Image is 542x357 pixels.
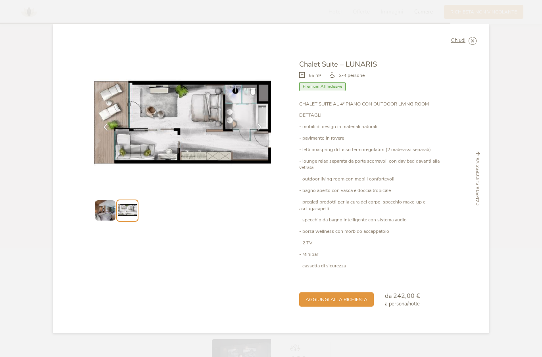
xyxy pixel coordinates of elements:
[451,38,465,43] span: Chiudi
[299,123,448,130] p: - mobili di design in materiali naturali
[299,82,346,91] span: Premium All Inclusive
[475,157,481,205] span: Camera successiva
[299,199,448,212] p: - pregiati prodotti per la cura del corpo, specchio make-up e asciugacapelli
[299,158,448,171] p: - lounge relax separata da porte scorrevoli con day bed davanti alla vetrata
[299,228,448,235] p: - borsa wellness con morbido accappatoio
[94,59,271,192] img: Chalet Suite – LUNARIS
[299,187,448,194] p: - bagno aperto con vasca e doccia tropicale
[299,101,448,107] p: CHALET SUITE AL 4° PIANO CON OUTDOOR LIVING ROOM
[299,146,448,153] p: - letti boxspring di lusso termoregolatori (2 materassi separati)
[95,200,115,221] img: Preview
[299,176,448,182] p: - outdoor living room con mobili confortevoli
[299,217,448,223] p: - specchio da bagno intelligente con sistema audio
[339,72,365,79] span: 2-4 persone
[118,201,136,220] img: Preview
[299,112,448,119] p: DETTAGLI
[299,240,448,246] p: - 2 TV
[309,72,321,79] span: 55 m²
[299,135,448,142] p: - pavimento in rovere
[299,59,377,69] span: Chalet Suite – LUNARIS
